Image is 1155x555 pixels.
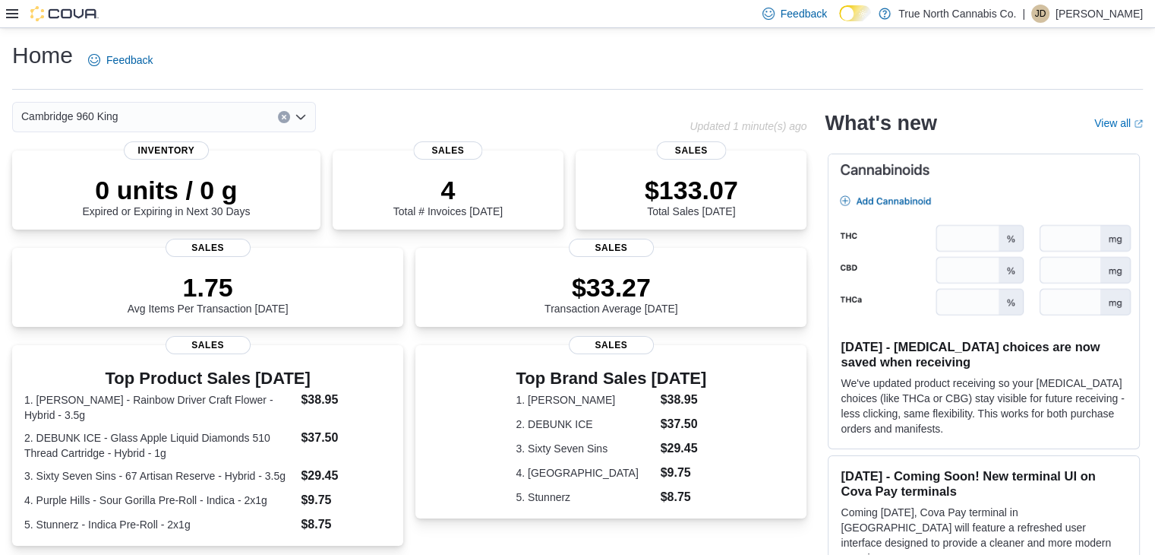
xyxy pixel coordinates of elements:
dd: $8.75 [301,515,391,534]
span: Sales [166,336,251,354]
p: Updated 1 minute(s) ago [690,120,806,132]
p: 0 units / 0 g [82,175,250,205]
dd: $29.45 [301,467,391,485]
dd: $38.95 [661,391,707,409]
span: Feedback [106,52,153,68]
dd: $29.45 [661,439,707,458]
dt: 2. DEBUNK ICE - Glass Apple Liquid Diamonds 510 Thread Cartridge - Hybrid - 1g [24,430,295,461]
a: View allExternal link [1094,117,1143,129]
h2: What's new [825,111,936,135]
dd: $9.75 [301,491,391,509]
dt: 5. Stunnerz [516,490,654,505]
h3: [DATE] - Coming Soon! New terminal UI on Cova Pay terminals [841,468,1127,499]
span: Sales [657,141,726,160]
svg: External link [1134,119,1143,128]
dt: 2. DEBUNK ICE [516,417,654,432]
span: Cambridge 960 King [21,107,118,125]
p: 1.75 [128,272,289,303]
span: Sales [569,239,654,257]
input: Dark Mode [839,5,871,21]
p: We've updated product receiving so your [MEDICAL_DATA] choices (like THCa or CBG) stay visible fo... [841,376,1127,436]
dt: 4. Purple Hills - Sour Gorilla Pre-Roll - Indica - 2x1g [24,493,295,508]
h3: [DATE] - [MEDICAL_DATA] choices are now saved when receiving [841,339,1127,369]
dd: $38.95 [301,391,391,409]
div: Expired or Expiring in Next 30 Days [82,175,250,217]
dd: $37.50 [301,429,391,447]
div: Total Sales [DATE] [645,175,738,217]
span: Feedback [781,6,827,21]
span: Sales [166,239,251,257]
p: 4 [393,175,503,205]
span: Sales [413,141,482,160]
dt: 3. Sixty Seven Sins [516,441,654,456]
div: Transaction Average [DATE] [544,272,678,315]
p: [PERSON_NAME] [1056,5,1143,23]
p: | [1022,5,1025,23]
a: Feedback [82,45,159,75]
div: Total # Invoices [DATE] [393,175,503,217]
dt: 5. Stunnerz - Indica Pre-Roll - 2x1g [24,517,295,532]
span: Dark Mode [839,21,840,22]
dd: $8.75 [661,488,707,506]
p: $133.07 [645,175,738,205]
p: True North Cannabis Co. [898,5,1016,23]
span: Inventory [124,141,209,160]
dt: 3. Sixty Seven Sins - 67 Artisan Reserve - Hybrid - 3.5g [24,468,295,484]
h3: Top Brand Sales [DATE] [516,369,706,388]
div: Jessica Devereux [1031,5,1049,23]
h1: Home [12,40,73,71]
img: Cova [30,6,99,21]
h3: Top Product Sales [DATE] [24,369,391,388]
p: $33.27 [544,272,678,303]
dt: 1. [PERSON_NAME] - Rainbow Driver Craft Flower - Hybrid - 3.5g [24,392,295,423]
dt: 4. [GEOGRAPHIC_DATA] [516,465,654,480]
dt: 1. [PERSON_NAME] [516,392,654,408]
button: Open list of options [295,111,307,123]
dd: $37.50 [661,415,707,433]
div: Avg Items Per Transaction [DATE] [128,272,289,315]
span: Sales [569,336,654,354]
span: JD [1035,5,1046,23]
button: Clear input [278,111,290,123]
dd: $9.75 [661,464,707,482]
